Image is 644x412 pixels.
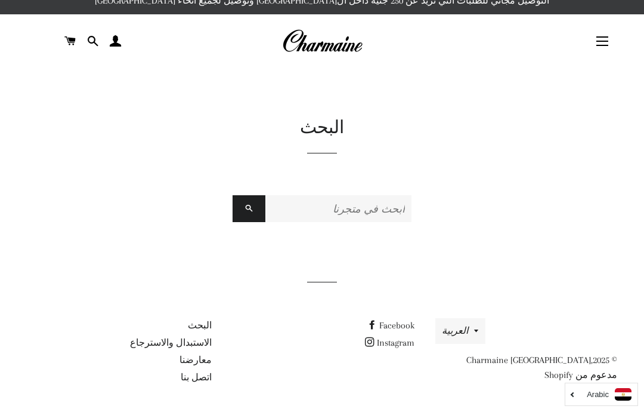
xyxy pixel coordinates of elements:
[179,355,212,365] a: معارضنا
[587,391,609,398] i: Arabic
[282,28,363,54] img: Charmaine Egypt
[544,370,617,380] a: مدعوم من Shopify
[188,320,212,331] a: البحث
[571,388,631,401] a: Arabic
[435,318,485,344] button: العربية
[367,320,414,331] a: Facebook
[432,353,617,383] p: © 2025,
[466,355,591,365] a: Charmaine [GEOGRAPHIC_DATA]
[365,337,414,348] a: Instagram
[130,337,212,348] a: الاستبدال والاسترجاع
[27,116,617,141] h1: البحث
[265,195,411,222] input: ابحث في متجرنا
[181,372,212,383] a: اتصل بنا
